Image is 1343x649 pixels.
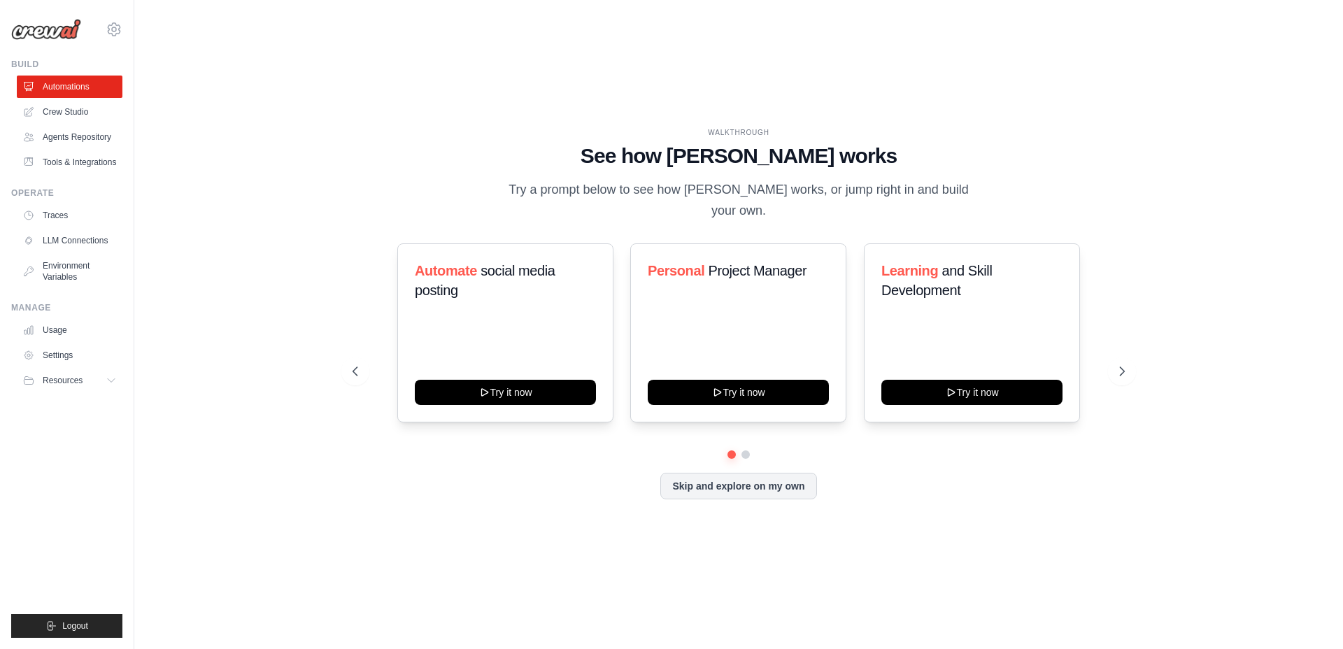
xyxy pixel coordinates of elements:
span: social media posting [415,263,555,298]
span: Project Manager [709,263,807,278]
span: and Skill Development [881,263,992,298]
span: Automate [415,263,477,278]
p: Try a prompt below to see how [PERSON_NAME] works, or jump right in and build your own. [504,180,974,221]
span: Resources [43,375,83,386]
a: Settings [17,344,122,366]
button: Skip and explore on my own [660,473,816,499]
a: Crew Studio [17,101,122,123]
button: Try it now [881,380,1063,405]
div: Manage [11,302,122,313]
button: Try it now [415,380,596,405]
a: Automations [17,76,122,98]
button: Try it now [648,380,829,405]
a: Tools & Integrations [17,151,122,173]
h1: See how [PERSON_NAME] works [353,143,1125,169]
div: WALKTHROUGH [353,127,1125,138]
a: Traces [17,204,122,227]
div: Build [11,59,122,70]
button: Logout [11,614,122,638]
span: Logout [62,620,88,632]
span: Learning [881,263,938,278]
img: Logo [11,19,81,40]
a: Environment Variables [17,255,122,288]
a: Usage [17,319,122,341]
div: Operate [11,187,122,199]
button: Resources [17,369,122,392]
a: Agents Repository [17,126,122,148]
span: Personal [648,263,704,278]
a: LLM Connections [17,229,122,252]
